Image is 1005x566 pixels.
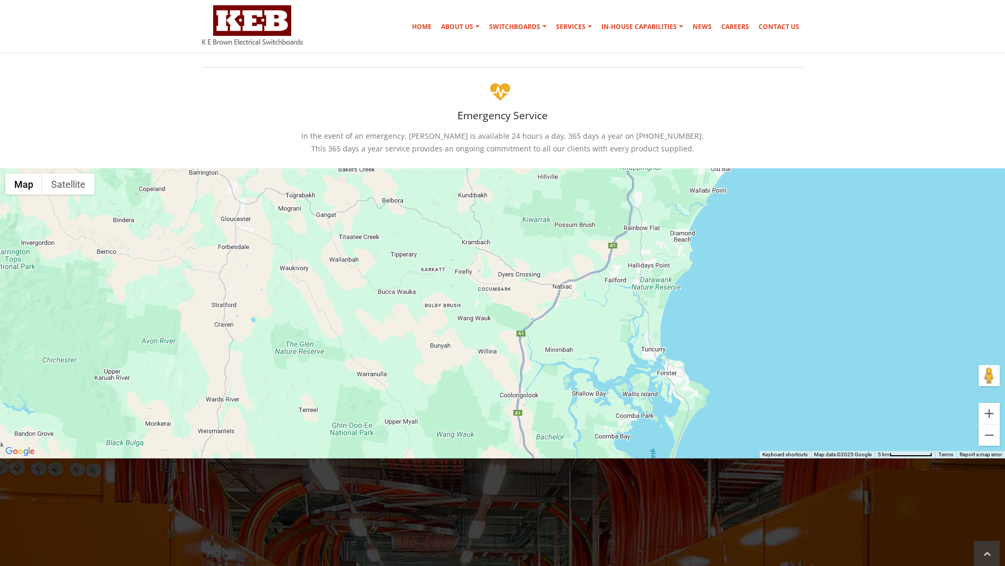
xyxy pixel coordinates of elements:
[485,16,551,37] a: Switchboards
[717,16,753,37] a: Careers
[202,108,803,122] h4: Emergency Service
[42,174,94,195] button: Show satellite imagery
[878,452,889,457] span: 5 km
[875,451,935,458] button: Map Scale: 5 km per 77 pixels
[979,365,1000,386] button: Drag Pegman onto the map to open Street View
[814,452,872,457] span: Map data ©2025 Google
[960,452,1002,457] a: Report a map error
[5,174,42,195] button: Show street map
[939,452,953,457] a: Terms (opens in new tab)
[979,403,1000,424] button: Zoom in
[688,16,716,37] a: News
[3,445,37,458] a: Open this area in Google Maps (opens a new window)
[437,16,484,37] a: About Us
[762,451,808,458] button: Keyboard shortcuts
[202,130,803,155] p: In the event of an emergency, [PERSON_NAME] is available 24 hours a day, 365 days a year on [PHON...
[3,445,37,458] img: Google
[408,16,436,37] a: Home
[754,16,803,37] a: Contact Us
[597,16,687,37] a: In-house Capabilities
[202,5,303,45] img: K E Brown Electrical Switchboards
[552,16,596,37] a: Services
[979,425,1000,446] button: Zoom out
